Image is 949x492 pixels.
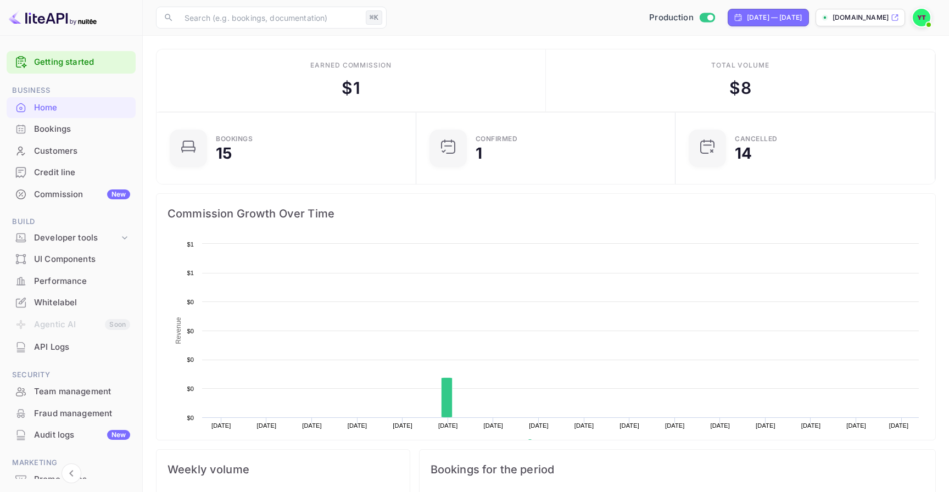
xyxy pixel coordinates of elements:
[187,385,194,392] text: $0
[645,12,719,24] div: Switch to Sandbox mode
[178,7,361,29] input: Search (e.g. bookings, documentation)
[393,422,412,429] text: [DATE]
[7,369,136,381] span: Security
[431,461,924,478] span: Bookings for the period
[7,216,136,228] span: Build
[537,439,565,447] text: Revenue
[257,422,277,429] text: [DATE]
[574,422,594,429] text: [DATE]
[9,9,97,26] img: LiteAPI logo
[187,415,194,421] text: $0
[711,60,770,70] div: Total volume
[735,146,752,161] div: 14
[107,189,130,199] div: New
[34,473,130,486] div: Promo codes
[7,381,136,401] a: Team management
[7,381,136,402] div: Team management
[7,424,136,445] a: Audit logsNew
[187,270,194,276] text: $1
[7,228,136,248] div: Developer tools
[476,146,482,161] div: 1
[913,9,930,26] img: Yassir ET TABTI
[7,403,136,424] div: Fraud management
[801,422,821,429] text: [DATE]
[619,422,639,429] text: [DATE]
[7,424,136,446] div: Audit logsNew
[216,146,232,161] div: 15
[747,13,802,23] div: [DATE] — [DATE]
[833,13,889,23] p: [DOMAIN_NAME]
[729,76,751,100] div: $ 8
[342,76,360,100] div: $ 1
[7,51,136,74] div: Getting started
[34,145,130,158] div: Customers
[7,97,136,119] div: Home
[187,241,194,248] text: $1
[438,422,458,429] text: [DATE]
[7,184,136,204] a: CommissionNew
[7,119,136,139] a: Bookings
[711,422,730,429] text: [DATE]
[476,136,518,142] div: Confirmed
[7,469,136,489] a: Promo codes
[310,60,392,70] div: Earned commission
[34,297,130,309] div: Whitelabel
[34,188,130,201] div: Commission
[756,422,775,429] text: [DATE]
[34,385,130,398] div: Team management
[302,422,322,429] text: [DATE]
[168,461,399,478] span: Weekly volume
[7,162,136,182] a: Credit line
[7,119,136,140] div: Bookings
[366,10,382,25] div: ⌘K
[62,463,81,483] button: Collapse navigation
[484,422,504,429] text: [DATE]
[7,337,136,357] a: API Logs
[7,97,136,118] a: Home
[7,85,136,97] span: Business
[107,430,130,440] div: New
[211,422,231,429] text: [DATE]
[34,341,130,354] div: API Logs
[7,292,136,312] a: Whitelabel
[7,271,136,292] div: Performance
[7,403,136,423] a: Fraud management
[735,136,778,142] div: CANCELLED
[889,422,909,429] text: [DATE]
[34,56,130,69] a: Getting started
[7,162,136,183] div: Credit line
[34,102,130,114] div: Home
[34,166,130,179] div: Credit line
[34,275,130,288] div: Performance
[168,205,924,222] span: Commission Growth Over Time
[34,407,130,420] div: Fraud management
[34,429,130,441] div: Audit logs
[187,356,194,363] text: $0
[7,337,136,358] div: API Logs
[7,249,136,270] div: UI Components
[7,292,136,314] div: Whitelabel
[846,422,866,429] text: [DATE]
[187,328,194,334] text: $0
[7,271,136,291] a: Performance
[175,317,182,344] text: Revenue
[7,141,136,162] div: Customers
[7,184,136,205] div: CommissionNew
[34,253,130,266] div: UI Components
[7,249,136,269] a: UI Components
[529,422,549,429] text: [DATE]
[7,457,136,469] span: Marketing
[34,123,130,136] div: Bookings
[216,136,253,142] div: Bookings
[187,299,194,305] text: $0
[348,422,367,429] text: [DATE]
[7,141,136,161] a: Customers
[665,422,685,429] text: [DATE]
[34,232,119,244] div: Developer tools
[649,12,694,24] span: Production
